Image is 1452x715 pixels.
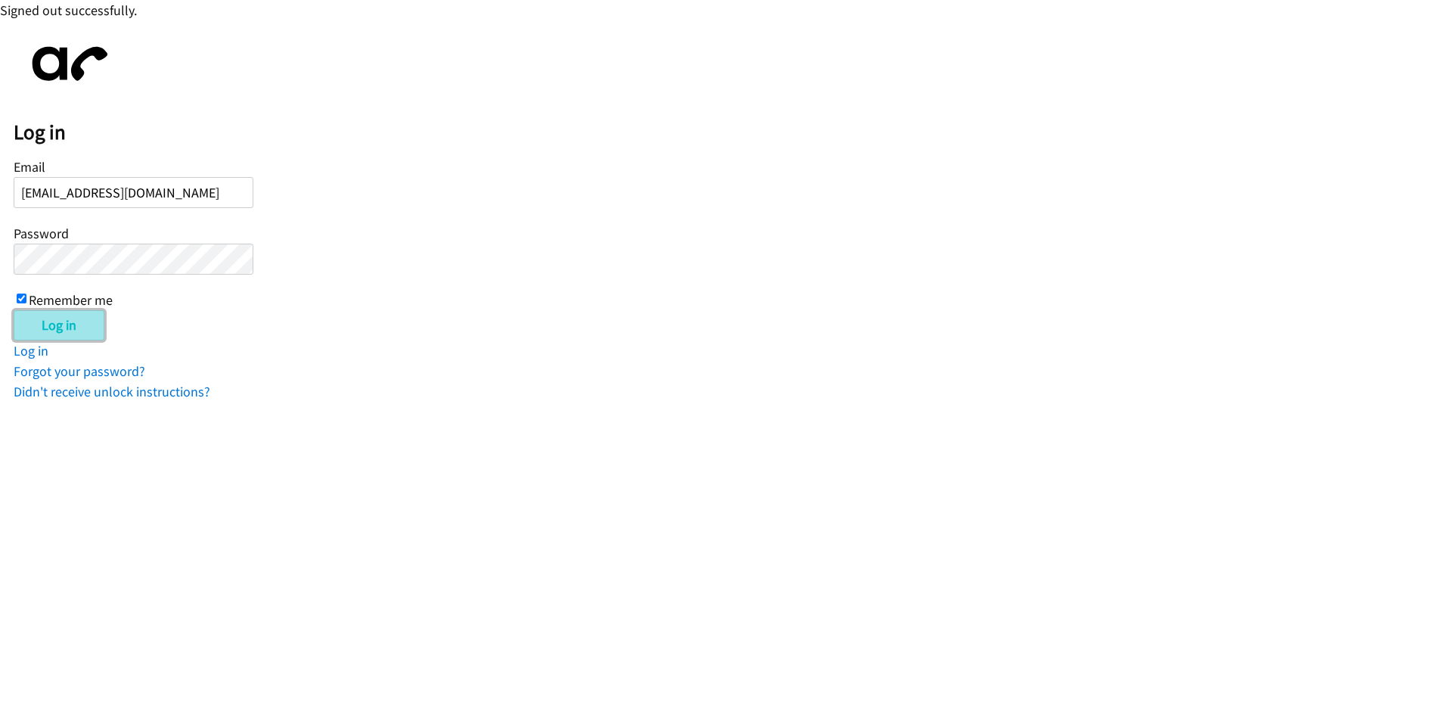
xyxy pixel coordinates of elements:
h2: Log in [14,120,1452,145]
a: Forgot your password? [14,362,145,380]
input: Log in [14,310,104,340]
a: Log in [14,342,48,359]
img: aphone-8a226864a2ddd6a5e75d1ebefc011f4aa8f32683c2d82f3fb0802fe031f96514.svg [14,34,119,94]
label: Email [14,158,45,176]
label: Password [14,225,69,242]
a: Didn't receive unlock instructions? [14,383,210,400]
label: Remember me [29,291,113,309]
